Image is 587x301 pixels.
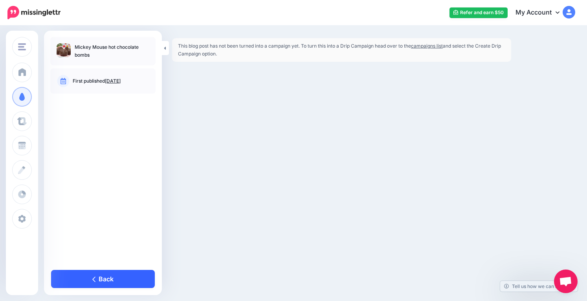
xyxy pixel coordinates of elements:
img: Missinglettr [7,6,61,19]
a: My Account [508,3,575,22]
a: [DATE] [105,78,121,84]
div: Open chat [554,270,578,293]
img: menu.png [18,43,26,50]
p: First published [73,78,149,85]
div: This blog post has not been turned into a campaign yet. To turn this into a Drip Campaign head ov... [172,38,511,62]
a: Refer and earn $50 [449,7,508,18]
a: Tell us how we can improve [500,281,578,292]
a: campaigns list [411,43,443,49]
p: Mickey Mouse hot chocolate bombs [75,43,149,59]
img: b36ec058f4bd9169c2c4ba3c3c4481eb_thumb.jpg [57,43,71,57]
